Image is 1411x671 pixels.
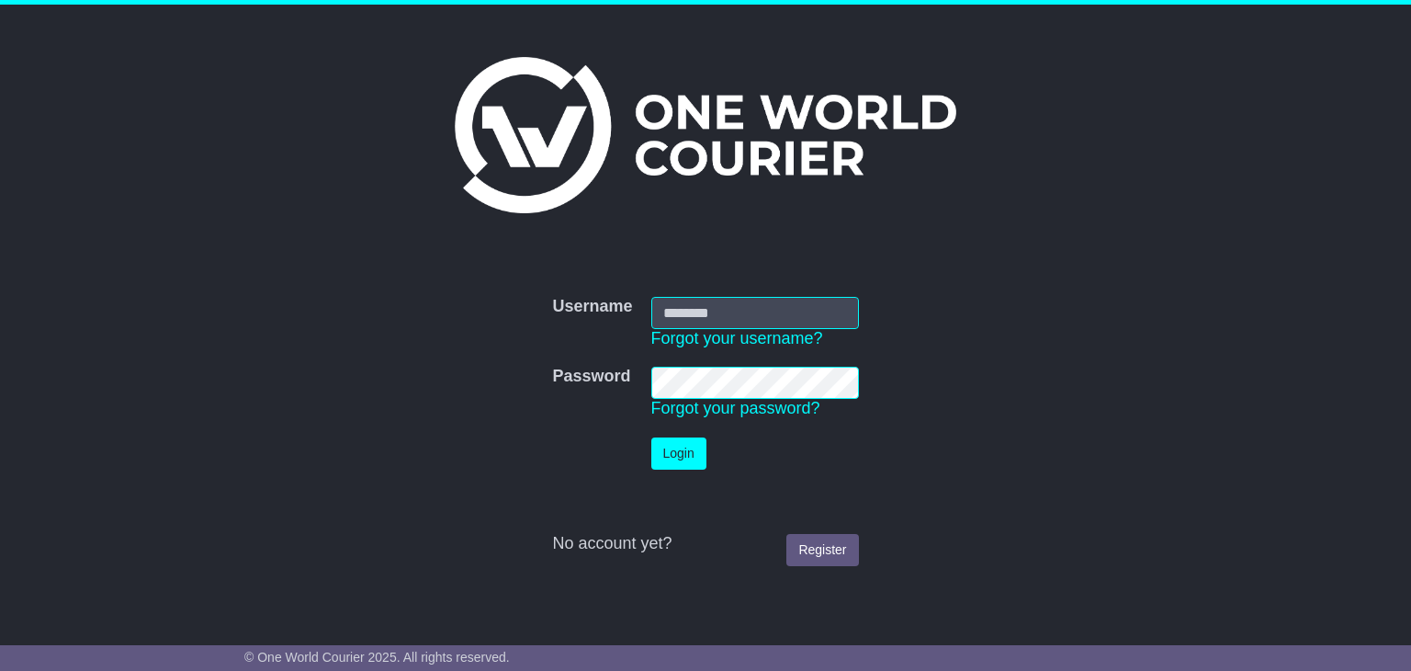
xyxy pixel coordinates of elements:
[455,57,956,213] img: One World
[651,399,820,417] a: Forgot your password?
[786,534,858,566] a: Register
[552,297,632,317] label: Username
[244,650,510,665] span: © One World Courier 2025. All rights reserved.
[552,367,630,387] label: Password
[552,534,858,554] div: No account yet?
[651,438,706,470] button: Login
[651,329,823,347] a: Forgot your username?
